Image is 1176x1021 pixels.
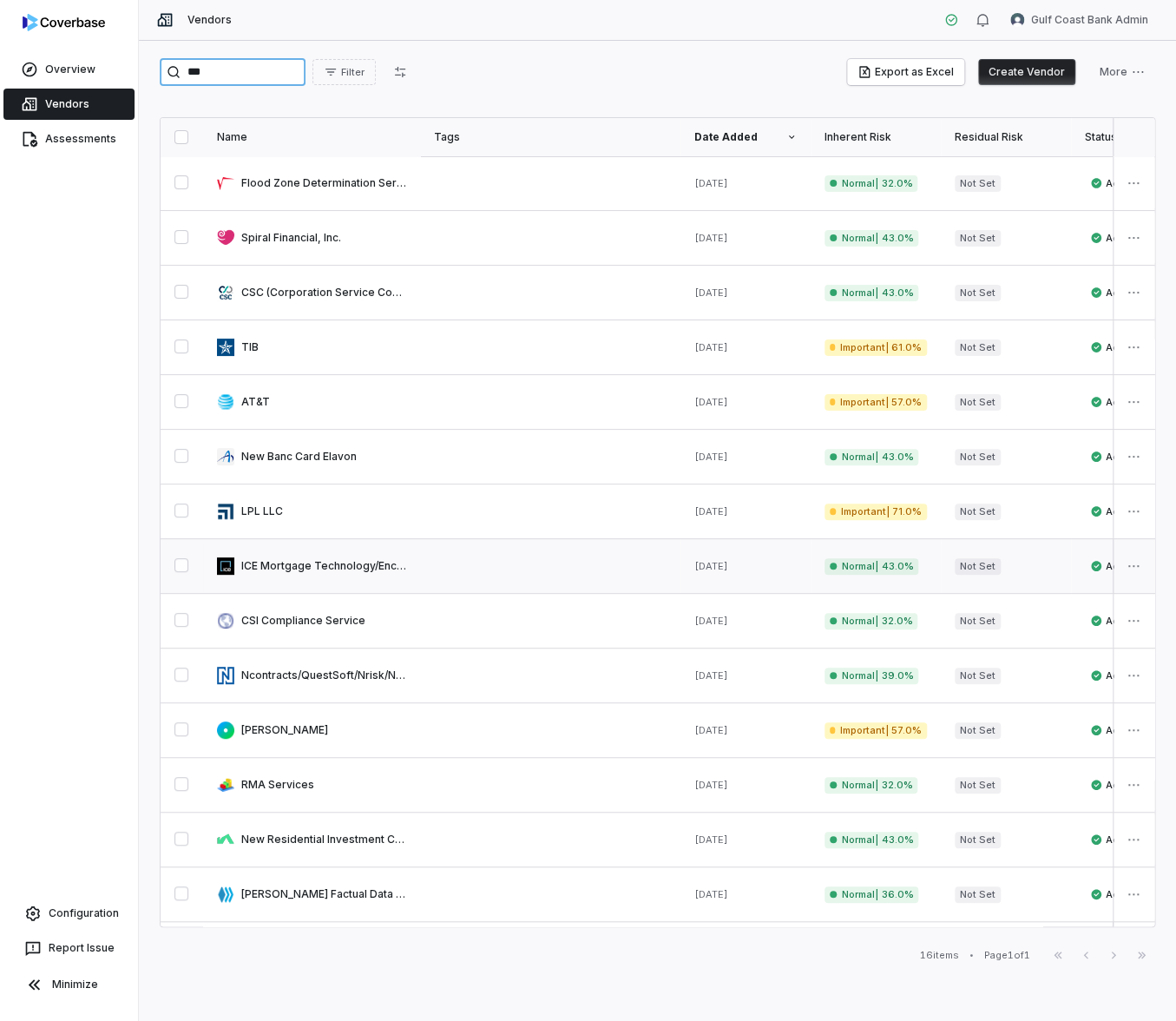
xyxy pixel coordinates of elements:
button: Filter [312,59,376,85]
span: [DATE] [694,396,728,408]
div: • [969,949,974,961]
span: [DATE] [694,833,728,846]
span: Normal | 39.0% [825,668,918,684]
span: [DATE] [694,724,728,736]
span: Active [1090,231,1136,245]
span: Active [1090,340,1136,354]
span: [DATE] [694,615,728,627]
button: Export as Excel [847,59,964,85]
span: Normal | 43.0% [825,449,918,465]
span: Not Set [955,230,1001,247]
span: Normal | 32.0% [825,175,917,192]
span: Important | 61.0% [825,339,927,356]
span: Normal | 32.0% [825,777,917,794]
span: [DATE] [694,451,728,463]
span: [DATE] [694,505,728,517]
span: Normal | 43.0% [825,230,918,247]
span: Active [1090,504,1136,518]
a: Configuration [7,898,131,929]
span: Normal | 43.0% [825,558,918,575]
span: Not Set [955,886,1001,903]
button: More [1089,59,1155,85]
div: Page 1 of 1 [984,949,1030,962]
span: Active [1090,286,1136,300]
span: Not Set [955,339,1001,356]
span: Not Set [955,558,1001,575]
span: Not Set [955,613,1001,629]
span: [DATE] [694,888,728,900]
span: Not Set [955,449,1001,465]
div: Tags [434,130,667,144]
span: Important | 71.0% [825,504,927,520]
span: Normal | 36.0% [825,886,918,903]
button: Create Vendor [978,59,1075,85]
span: Not Set [955,777,1001,794]
span: Not Set [955,504,1001,520]
span: [DATE] [694,287,728,299]
span: Active [1090,614,1136,628]
span: Normal | 43.0% [825,832,918,848]
span: Active [1090,450,1136,464]
a: Vendors [3,89,135,120]
span: Active [1090,887,1136,901]
span: Vendors [187,13,232,27]
a: Overview [3,54,135,85]
span: Filter [341,66,365,79]
span: [DATE] [694,177,728,189]
span: [DATE] [694,669,728,682]
span: Not Set [955,722,1001,739]
span: Not Set [955,285,1001,301]
span: [DATE] [694,560,728,572]
span: [DATE] [694,341,728,353]
span: Normal | 32.0% [825,613,917,629]
span: Active [1090,778,1136,792]
img: logo-D7KZi-bG.svg [23,14,105,31]
button: Gulf Coast Bank Admin avatarGulf Coast Bank Admin [1000,7,1159,33]
span: Active [1090,395,1136,409]
span: Important | 57.0% [825,394,927,411]
span: Active [1090,723,1136,737]
span: Normal | 43.0% [825,285,918,301]
span: Active [1090,176,1136,190]
span: Not Set [955,668,1001,684]
button: Minimize [7,967,131,1002]
img: Gulf Coast Bank Admin avatar [1010,13,1024,27]
span: Active [1090,559,1136,573]
span: Not Set [955,394,1001,411]
span: [DATE] [694,232,728,244]
button: Report Issue [7,932,131,964]
div: Name [217,130,406,144]
span: Active [1090,833,1136,846]
span: Gulf Coast Bank Admin [1031,13,1148,27]
div: Date Added [694,130,797,144]
span: Not Set [955,175,1001,192]
div: Residual Risk [955,130,1057,144]
div: Inherent Risk [825,130,927,144]
a: Assessments [3,123,135,155]
span: Important | 57.0% [825,722,927,739]
span: Active [1090,669,1136,682]
span: Not Set [955,832,1001,848]
div: 16 items [920,949,959,962]
span: [DATE] [694,779,728,791]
